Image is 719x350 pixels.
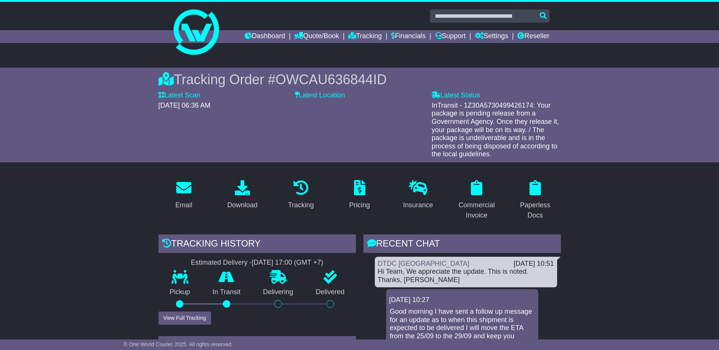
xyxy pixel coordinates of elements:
div: Estimated Delivery - [158,259,356,267]
a: Paperless Docs [510,177,561,223]
a: Tracking [283,177,318,213]
div: Email [175,200,192,210]
p: Pickup [158,288,202,296]
label: Latest Scan [158,91,200,100]
a: Settings [475,30,508,43]
div: Insurance [403,200,433,210]
a: Dashboard [245,30,285,43]
a: Commercial Invoice [451,177,502,223]
a: Quote/Book [294,30,339,43]
button: View Full Tracking [158,311,211,325]
a: Support [435,30,466,43]
div: Paperless Docs [515,200,556,220]
p: Delivering [252,288,305,296]
div: Tracking Order # [158,71,561,88]
div: Tracking history [158,234,356,255]
a: DTDC [GEOGRAPHIC_DATA] [378,260,469,267]
div: RECENT CHAT [363,234,561,255]
div: [DATE] 17:00 (GMT +7) [252,259,323,267]
a: Reseller [517,30,549,43]
p: Good morning I have sent a follow up message for an update as to when this shipment is expected t... [390,308,534,348]
div: Download [227,200,258,210]
a: Download [222,177,262,213]
div: Commercial Invoice [456,200,497,220]
a: Insurance [398,177,438,213]
div: [DATE] 10:27 [389,296,535,304]
label: Latest Status [432,91,480,100]
div: Tracking [288,200,314,210]
span: © One World Courier 2025. All rights reserved. [124,341,233,347]
span: [DATE] 06:36 AM [158,102,211,109]
div: [DATE] 10:51 [514,260,554,268]
a: Pricing [344,177,375,213]
p: Delivered [304,288,356,296]
div: Pricing [349,200,370,210]
span: OWCAU636844ID [275,72,387,87]
a: Financials [391,30,425,43]
div: Hi Team, We appreciate the update. This is noted. Thanks, [PERSON_NAME] [378,268,554,284]
p: In Transit [201,288,252,296]
a: Tracking [348,30,382,43]
label: Latest Location [295,91,345,100]
span: InTransit - 1Z30A5730499426174: Your package is pending release from a Government Agency. Once th... [432,102,559,158]
a: Email [170,177,197,213]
